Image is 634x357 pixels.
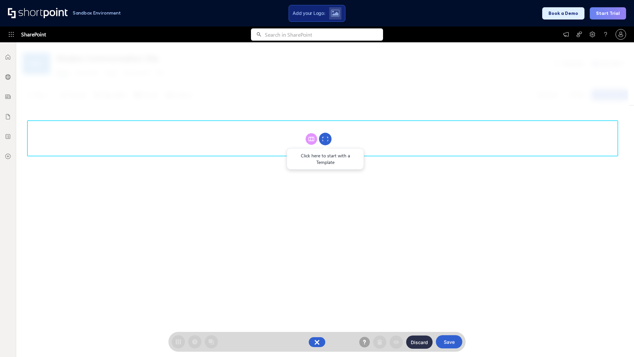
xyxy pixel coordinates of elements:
[331,10,339,17] img: Upload logo
[406,336,433,349] button: Discard
[542,7,584,20] button: Book a Demo
[590,7,626,20] button: Start Trial
[73,11,121,15] h1: Sandbox Environment
[21,26,46,42] span: SharePoint
[265,28,383,41] input: Search in SharePoint
[601,325,634,357] iframe: Chat Widget
[436,335,462,348] button: Save
[293,10,325,16] span: Add your Logo:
